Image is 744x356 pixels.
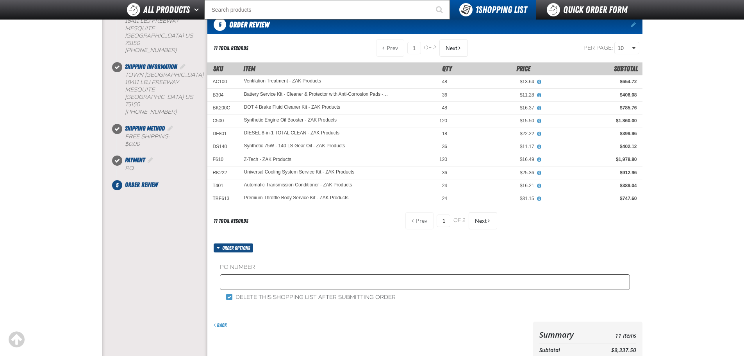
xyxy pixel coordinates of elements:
[213,64,223,73] a: SKU
[407,42,421,54] input: Current page number
[583,45,613,51] span: Per page:
[112,180,122,190] span: 5
[244,195,349,201] a: Premium Throttle Body Service Kit - ZAK Products
[125,86,155,93] span: MESQUITE
[439,118,447,123] span: 120
[125,25,155,32] span: MESQUITE
[442,170,447,175] span: 36
[125,109,177,115] bdo: [PHONE_NUMBER]
[534,105,544,112] button: View All Prices for DOT 4 Brake Fluid Cleaner Kit - ZAK Products
[125,165,207,172] div: P.O.
[214,243,253,252] button: Order options
[458,182,534,189] div: $16.21
[146,156,154,164] a: Edit Payment
[244,79,321,84] a: Ventilation Treatment - ZAK Products
[545,105,637,111] div: $785.76
[442,105,447,111] span: 48
[590,328,636,342] td: 11 Items
[207,179,239,192] td: T401
[117,124,207,156] li: Shipping Method. Step 3 of 5. Completed
[244,118,337,123] a: Synthetic Engine Oil Booster - ZAK Products
[534,118,544,125] button: View All Prices for Synthetic Engine Oil Booster - ZAK Products
[117,180,207,190] li: Order Review. Step 5 of 5. Not Completed
[125,141,140,147] strong: $0.00
[442,196,447,201] span: 24
[534,170,544,177] button: View All Prices for Universal Cooling System Service Kit - ZAK Products
[244,92,389,97] a: Battery Service Kit - Cleaner & Protector with Anti-Corrosion Pads - ZAK Products
[125,101,140,108] bdo: 75150
[446,45,457,51] span: Next Page
[424,45,436,52] span: of 2
[534,156,544,163] button: View All Prices for Z-Tech - ZAK Products
[207,192,239,205] td: TBF613
[125,156,145,164] span: Payment
[125,47,177,54] bdo: [PHONE_NUMBER]
[545,195,637,202] div: $747.60
[458,143,534,150] div: $11.17
[458,170,534,176] div: $25.36
[125,18,178,24] span: 18411 LBJ Freeway
[117,1,207,62] li: Billing Information. Step 1 of 5. Completed
[475,4,527,15] span: Shopping List
[229,20,269,29] span: Order Review
[8,331,25,348] div: Scroll to the top
[453,217,466,224] span: of 2
[207,88,239,101] td: B304
[207,114,239,127] td: C500
[534,92,544,99] button: View All Prices for Battery Service Kit - Cleaner & Protector with Anti-Corrosion Pads - ZAK Prod...
[125,72,203,78] span: Town [GEOGRAPHIC_DATA]
[458,92,534,98] div: $11.28
[244,182,352,188] a: Automatic Transmission Conditioner - ZAK Products
[458,79,534,85] div: $13.64
[545,79,637,85] div: $654.72
[125,133,207,148] div: Free Shipping:
[226,294,396,301] label: Delete this shopping list after submitting order
[442,92,447,98] span: 36
[458,118,534,124] div: $15.50
[125,125,165,132] span: Shipping Method
[545,170,637,176] div: $912.96
[545,131,637,137] div: $399.96
[214,45,248,52] div: 11 total records
[207,153,239,166] td: F610
[244,131,340,136] a: DIESEL 8-in-1 TOTAL CLEAN - ZAK Products
[222,243,253,252] span: Order options
[125,181,158,188] span: Order Review
[618,44,630,52] span: 10
[631,22,637,27] a: Edit items
[475,218,487,224] span: Next Page
[244,157,291,162] a: Z-Tech - ZAK Products
[125,40,140,47] bdo: 75150
[545,156,637,163] div: $1,978.80
[442,64,452,73] span: Qty
[469,212,497,229] button: Next Page
[534,79,544,86] button: View All Prices for Ventilation Treatment - ZAK Products
[244,170,355,175] a: Universal Cooling System Service Kit - ZAK Products
[179,63,187,70] a: Edit Shipping Information
[439,157,447,162] span: 120
[475,4,478,15] strong: 1
[207,140,239,153] td: DS140
[111,1,207,190] nav: Checkout steps. Current step is Order Review. Step 5 of 5
[125,63,177,70] span: Shipping Information
[117,62,207,123] li: Shipping Information. Step 2 of 5. Completed
[614,64,638,73] span: Subtotal
[117,156,207,180] li: Payment. Step 4 of 5. Completed
[185,32,193,39] span: US
[516,64,530,73] span: Price
[244,143,345,149] a: Synthetic 75W - 140 LS Gear Oil - ZAK Products
[534,182,544,190] button: View All Prices for Automatic Transmission Conditioner - ZAK Products
[214,18,226,31] span: 5
[458,156,534,163] div: $16.49
[207,127,239,140] td: DF801
[226,294,232,300] input: Delete this shopping list after submitting order
[220,264,630,271] label: PO Number
[545,118,637,124] div: $1,860.00
[442,144,447,149] span: 36
[534,195,544,202] button: View All Prices for Premium Throttle Body Service Kit - ZAK Products
[539,328,590,342] th: Summary
[545,182,637,189] div: $389.04
[545,92,637,98] div: $406.08
[442,79,447,84] span: 48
